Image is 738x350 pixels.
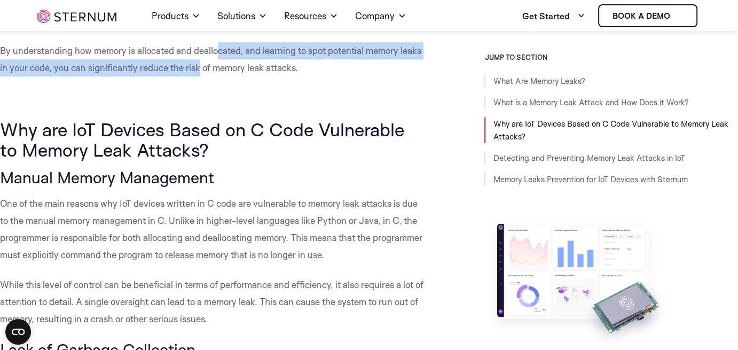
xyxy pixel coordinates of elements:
a: Detecting and Preventing Memory Leak Attacks in IoT [493,153,685,164]
a: Resources [284,1,338,31]
a: Why are IoT Devices Based on C Code Vulnerable to Memory Leak Attacks? [493,119,728,142]
a: Company [355,1,406,31]
img: sternum iot [674,12,683,20]
a: Book a demo [598,4,697,27]
a: Memory Leaks Prevention for IoT Devices with Sternum [493,175,687,185]
a: Solutions [217,1,267,31]
button: Open CMP widget [5,319,31,345]
a: Get Started [522,5,585,27]
img: sternum iot [37,10,116,23]
a: What Are Memory Leaks? [493,76,585,87]
a: What is a Memory Leak Attack and How Does it Work? [493,98,688,108]
img: Take Sternum for a Test Drive with a Free Evaluation Kit [484,216,671,349]
h3: JUMP TO SECTION [484,53,738,62]
a: Products [152,1,200,31]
